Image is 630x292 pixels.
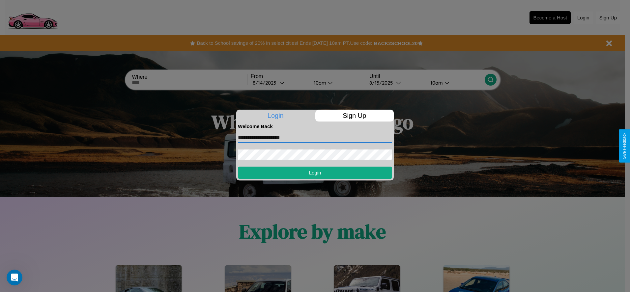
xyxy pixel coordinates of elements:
[238,123,392,129] h4: Welcome Back
[236,110,315,121] p: Login
[315,110,394,121] p: Sign Up
[238,167,392,179] button: Login
[7,270,22,285] iframe: Intercom live chat
[622,133,627,159] div: Give Feedback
